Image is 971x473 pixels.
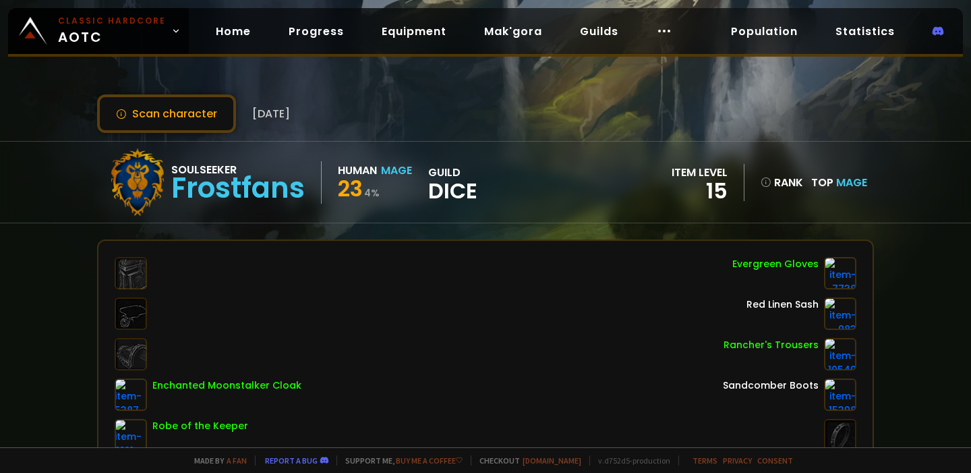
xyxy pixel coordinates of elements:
[523,455,581,466] a: [DOMAIN_NAME]
[58,15,166,47] span: AOTC
[97,94,236,133] button: Scan character
[824,298,856,330] img: item-983
[836,175,867,190] span: Mage
[723,455,752,466] a: Privacy
[8,8,189,54] a: Classic HardcoreAOTC
[58,15,166,27] small: Classic Hardcore
[811,174,867,191] div: Top
[693,455,717,466] a: Terms
[724,338,819,352] div: Rancher's Trousers
[186,455,247,466] span: Made by
[227,455,247,466] a: a fan
[115,419,147,451] img: item-3161
[115,379,147,411] img: item-5387
[381,162,412,179] div: Mage
[824,379,856,411] img: item-15398
[428,181,477,201] span: Dice
[152,419,248,433] div: Robe of the Keeper
[723,379,819,393] div: Sandcomber Boots
[364,186,380,200] small: 4 %
[265,455,318,466] a: Report a bug
[757,455,793,466] a: Consent
[171,178,305,198] div: Frostfans
[672,164,728,181] div: item level
[473,18,553,45] a: Mak'gora
[428,164,477,201] div: guild
[471,455,581,466] span: Checkout
[761,174,803,191] div: rank
[569,18,629,45] a: Guilds
[824,338,856,370] img: item-10549
[336,455,463,466] span: Support me,
[589,455,670,466] span: v. d752d5 - production
[278,18,355,45] a: Progress
[746,298,819,312] div: Red Linen Sash
[152,379,301,393] div: Enchanted Moonstalker Cloak
[396,455,463,466] a: Buy me a coffee
[338,173,363,204] span: 23
[171,161,305,178] div: Soulseeker
[205,18,262,45] a: Home
[672,181,728,201] div: 15
[720,18,808,45] a: Population
[371,18,457,45] a: Equipment
[825,18,906,45] a: Statistics
[252,105,290,122] span: [DATE]
[338,162,377,179] div: Human
[732,257,819,271] div: Evergreen Gloves
[824,257,856,289] img: item-7738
